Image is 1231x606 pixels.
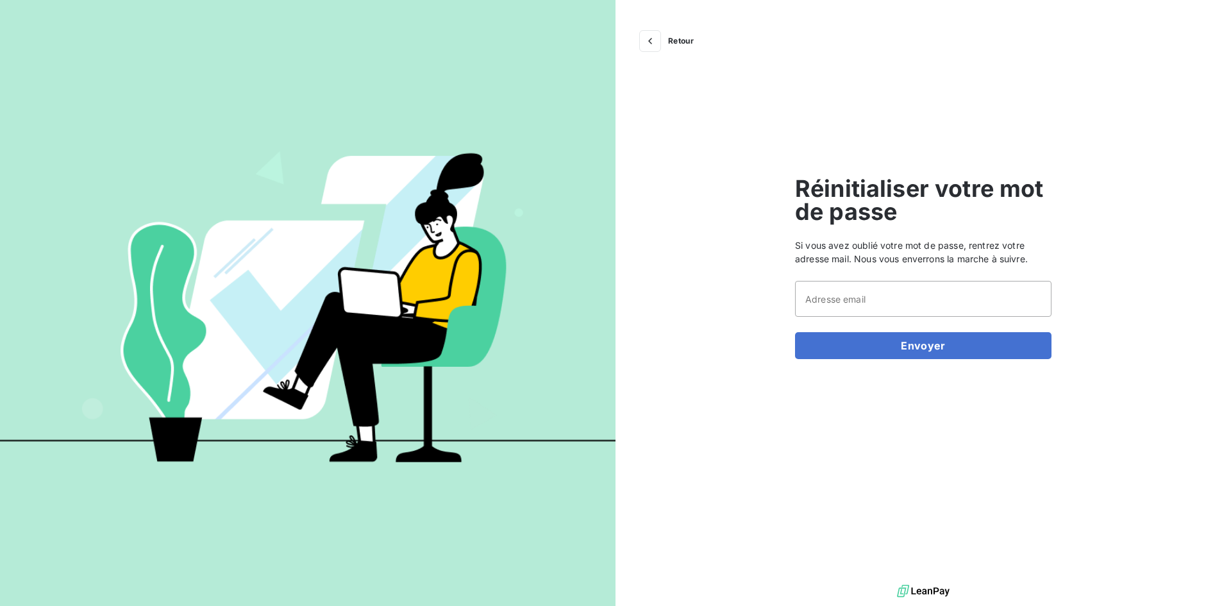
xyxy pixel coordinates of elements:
span: Retour [668,37,694,45]
span: Réinitialiser votre mot de passe [795,177,1051,223]
img: logo [897,582,950,601]
span: Si vous avez oublié votre mot de passe, rentrez votre adresse mail. Nous vous enverrons la marche... [795,239,1051,265]
input: placeholder [795,281,1051,317]
button: Retour [636,31,704,51]
button: Envoyer [795,332,1051,359]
